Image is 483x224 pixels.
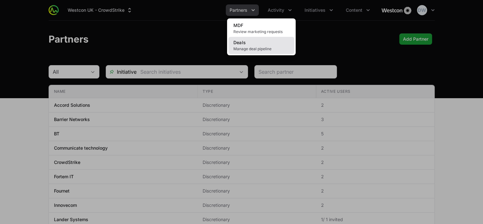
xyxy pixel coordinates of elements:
span: MDF [233,23,244,28]
span: Manage deal pipeline [233,46,289,51]
div: Activity menu [264,4,296,16]
span: Review marketing requests [233,29,289,34]
span: Deals [233,40,246,45]
a: DealsManage deal pipeline [228,37,294,54]
div: Main navigation [59,4,374,16]
a: MDFReview marketing requests [228,20,294,37]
